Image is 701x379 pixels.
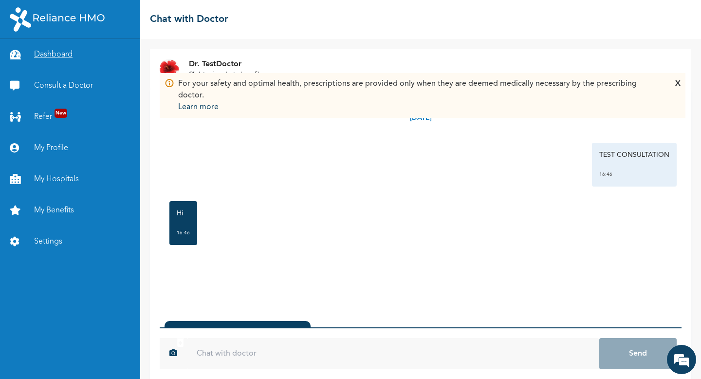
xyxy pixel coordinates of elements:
img: RelianceHMO's Logo [10,7,105,32]
div: Minimize live chat window [160,5,183,28]
div: 16:46 [177,228,190,238]
img: Dr. undefined` [160,59,179,78]
textarea: Type your message and hit 'Enter' [5,296,185,330]
span: New [55,109,67,118]
div: 16:46 [599,170,669,179]
img: Info [165,78,174,88]
u: Click to view doctor's profile [189,72,262,77]
input: Chat with doctor [187,338,599,369]
span: Conversation [5,347,95,354]
p: Dr. TestDoctor [189,58,262,70]
h2: Chat with Doctor [150,12,228,27]
img: d_794563401_company_1708531726252_794563401 [18,49,39,73]
span: We're online! [56,138,134,236]
p: Learn more [178,101,661,113]
p: [DATE] [410,113,432,123]
div: Chat with us now [51,55,164,67]
div: FAQs [95,330,186,360]
button: Send [599,338,677,369]
div: For your safety and optimal health, prescriptions are provided only when they are deemed medicall... [178,78,661,113]
p: Hi [177,208,190,218]
div: X [675,78,681,113]
p: TEST CONSULTATION [599,150,669,160]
